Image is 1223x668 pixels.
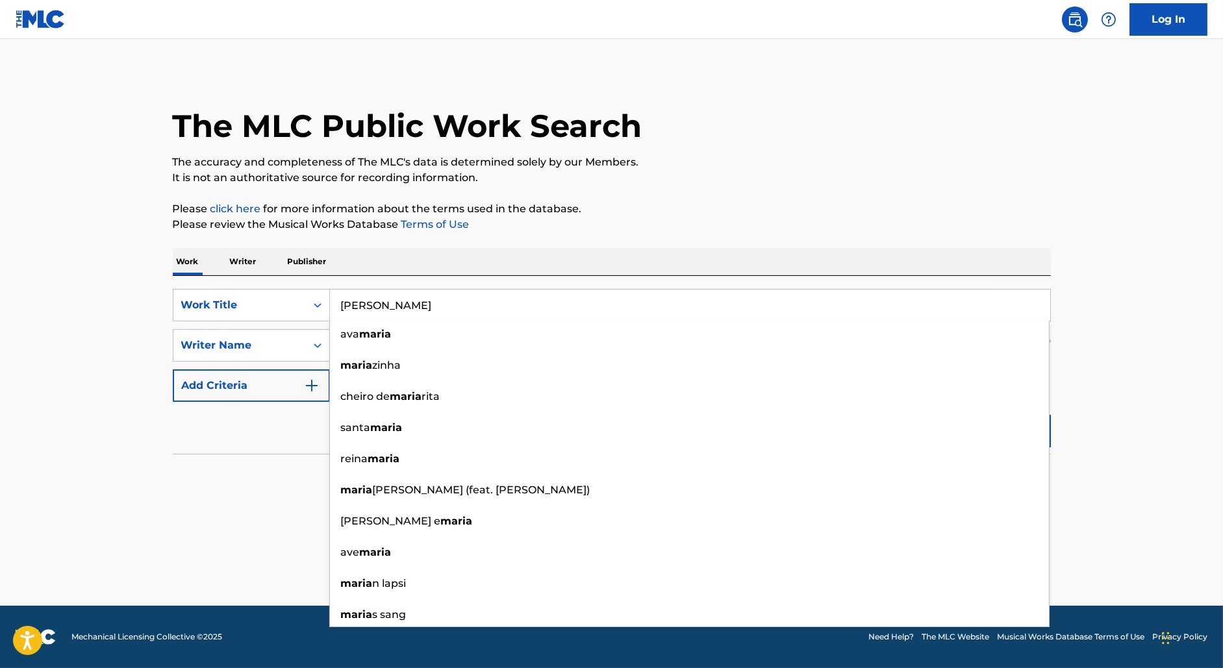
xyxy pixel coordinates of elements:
[868,631,914,643] a: Need Help?
[390,390,422,402] strong: maria
[341,608,373,621] strong: maria
[173,217,1051,232] p: Please review the Musical Works Database
[1129,3,1207,36] a: Log In
[360,328,392,340] strong: maria
[341,390,390,402] span: cheiro de
[341,452,368,465] span: reina
[173,155,1051,170] p: The accuracy and completeness of The MLC's data is determined solely by our Members.
[371,421,403,434] strong: maria
[373,359,401,371] span: zinha
[441,515,473,527] strong: maria
[922,631,989,643] a: The MLC Website
[373,608,407,621] span: s sang
[226,248,260,275] p: Writer
[181,338,298,353] div: Writer Name
[1158,606,1223,668] iframe: Chat Widget
[71,631,222,643] span: Mechanical Licensing Collective © 2025
[1101,12,1116,27] img: help
[341,328,360,340] span: ava
[341,421,371,434] span: santa
[304,378,320,393] img: 9d2ae6d4665cec9f34b9.svg
[173,289,1051,454] form: Search Form
[368,452,400,465] strong: maria
[399,218,470,230] a: Terms of Use
[1152,631,1207,643] a: Privacy Policy
[284,248,331,275] p: Publisher
[373,577,407,589] span: n lapsi
[1162,619,1170,658] div: Drag
[173,201,1051,217] p: Please for more information about the terms used in the database.
[181,297,298,313] div: Work Title
[360,546,392,558] strong: maria
[16,629,56,645] img: logo
[997,631,1144,643] a: Musical Works Database Terms of Use
[341,484,373,496] strong: maria
[173,106,642,145] h1: The MLC Public Work Search
[173,248,203,275] p: Work
[341,577,373,589] strong: maria
[373,484,590,496] span: [PERSON_NAME] (feat. [PERSON_NAME])
[1062,6,1088,32] a: Public Search
[173,170,1051,186] p: It is not an authoritative source for recording information.
[1096,6,1122,32] div: Help
[341,515,441,527] span: [PERSON_NAME] e
[173,369,330,402] button: Add Criteria
[422,390,440,402] span: rita
[1067,12,1083,27] img: search
[210,203,261,215] a: click here
[341,546,360,558] span: ave
[341,359,373,371] strong: maria
[16,10,66,29] img: MLC Logo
